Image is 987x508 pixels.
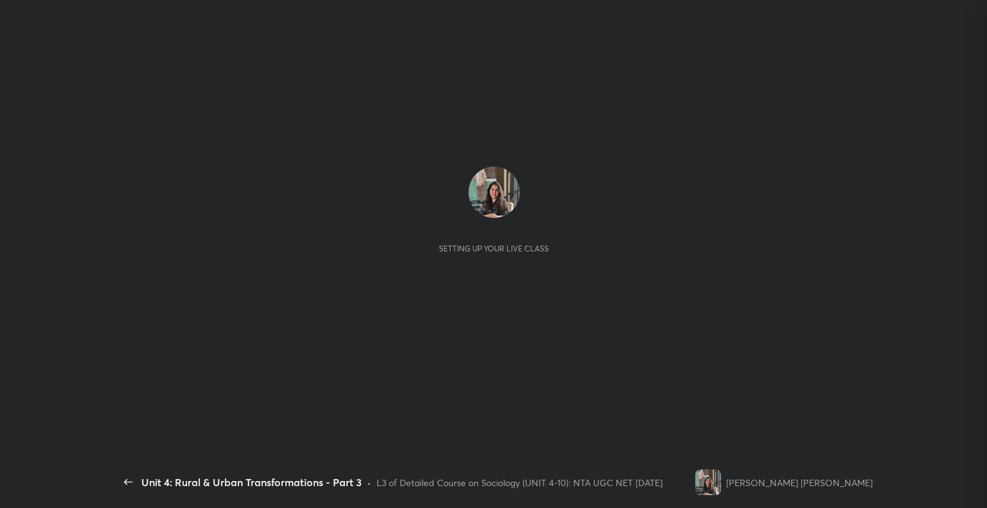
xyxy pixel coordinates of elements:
div: Setting up your live class [439,244,549,253]
img: 8fa27f75e68a4357b26bef1fee293ede.jpg [695,469,721,495]
img: 8fa27f75e68a4357b26bef1fee293ede.jpg [468,167,520,218]
div: L3 of Detailed Course on Sociology (UNIT 4-10): NTA UGC NET [DATE] [377,476,662,489]
div: • [367,476,371,489]
div: [PERSON_NAME] [PERSON_NAME] [726,476,873,489]
div: Unit 4: Rural & Urban Transformations - Part 3 [141,475,362,490]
